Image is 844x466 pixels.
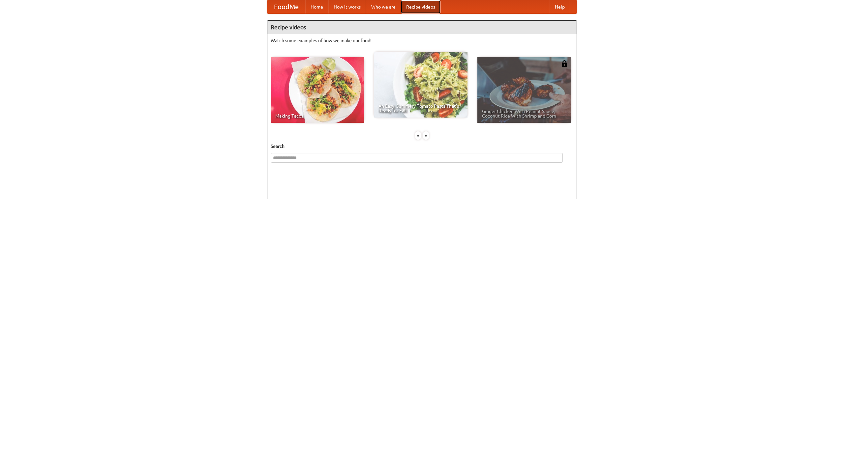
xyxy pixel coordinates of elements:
span: Making Tacos [275,114,360,118]
span: An Easy, Summery Tomato Pasta That's Ready for Fall [378,104,463,113]
a: Who we are [366,0,401,14]
div: » [423,131,429,140]
a: Home [305,0,328,14]
a: How it works [328,0,366,14]
a: Help [550,0,570,14]
a: FoodMe [267,0,305,14]
p: Watch some examples of how we make our food! [271,37,573,44]
a: An Easy, Summery Tomato Pasta That's Ready for Fall [374,52,467,118]
h5: Search [271,143,573,150]
h4: Recipe videos [267,21,577,34]
div: « [415,131,421,140]
a: Making Tacos [271,57,364,123]
a: Recipe videos [401,0,440,14]
img: 483408.png [561,60,568,67]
